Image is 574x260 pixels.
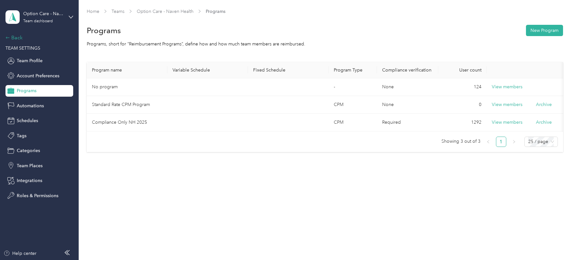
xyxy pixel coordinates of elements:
[87,96,167,114] td: Standard Rate CPM Program
[377,62,438,78] th: Compliance verification
[377,114,438,131] td: Required
[483,137,493,147] button: left
[492,119,522,126] button: View members
[4,250,36,257] button: Help center
[17,147,40,154] span: Categories
[87,27,121,34] h1: Programs
[17,117,38,124] span: Schedules
[329,96,377,114] td: CPM
[438,114,487,131] td: 1292
[438,78,487,96] td: 124
[509,137,519,147] button: right
[528,137,554,147] span: 25 / page
[512,140,516,144] span: right
[492,83,522,91] button: View members
[483,137,493,147] li: Previous Page
[5,34,70,42] div: Back
[17,192,58,199] span: Roles & Permissions
[492,101,522,108] button: View members
[496,137,506,147] li: 1
[87,41,563,47] div: Programs, short for “Reimbursement Programs”, define how and how much team members are reimbursed.
[536,101,552,108] button: Archive
[377,96,438,114] td: None
[87,62,167,78] th: Program name
[536,119,552,126] button: Archive
[17,87,36,94] span: Programs
[438,96,487,114] td: 0
[17,102,44,109] span: Automations
[329,62,377,78] th: Program Type
[17,132,26,139] span: Tags
[5,45,40,51] span: TEAM SETTINGS
[87,78,167,96] td: No program
[17,162,43,169] span: Team Places
[538,224,574,260] iframe: Everlance-gr Chat Button Frame
[167,62,248,78] th: Variable Schedule
[526,25,563,36] button: New Program
[524,137,558,147] div: Page Size
[509,137,519,147] li: Next Page
[441,137,480,146] span: Showing 3 out of 3
[248,62,329,78] th: Fixed Schedule
[137,9,193,14] a: Option Care - Naven Health
[87,9,99,14] a: Home
[486,140,490,144] span: left
[17,177,42,184] span: Integrations
[496,137,506,147] a: 1
[23,10,64,17] div: Option Care - Naven Health
[23,19,53,23] div: Team dashboard
[329,78,377,96] td: -
[206,8,225,15] span: Programs
[329,114,377,131] td: CPM
[17,72,59,79] span: Account Preferences
[438,62,487,78] th: User count
[87,114,167,131] td: Compliance Only NH 2025
[377,78,438,96] td: None
[17,57,43,64] span: Team Profile
[112,9,124,14] a: Teams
